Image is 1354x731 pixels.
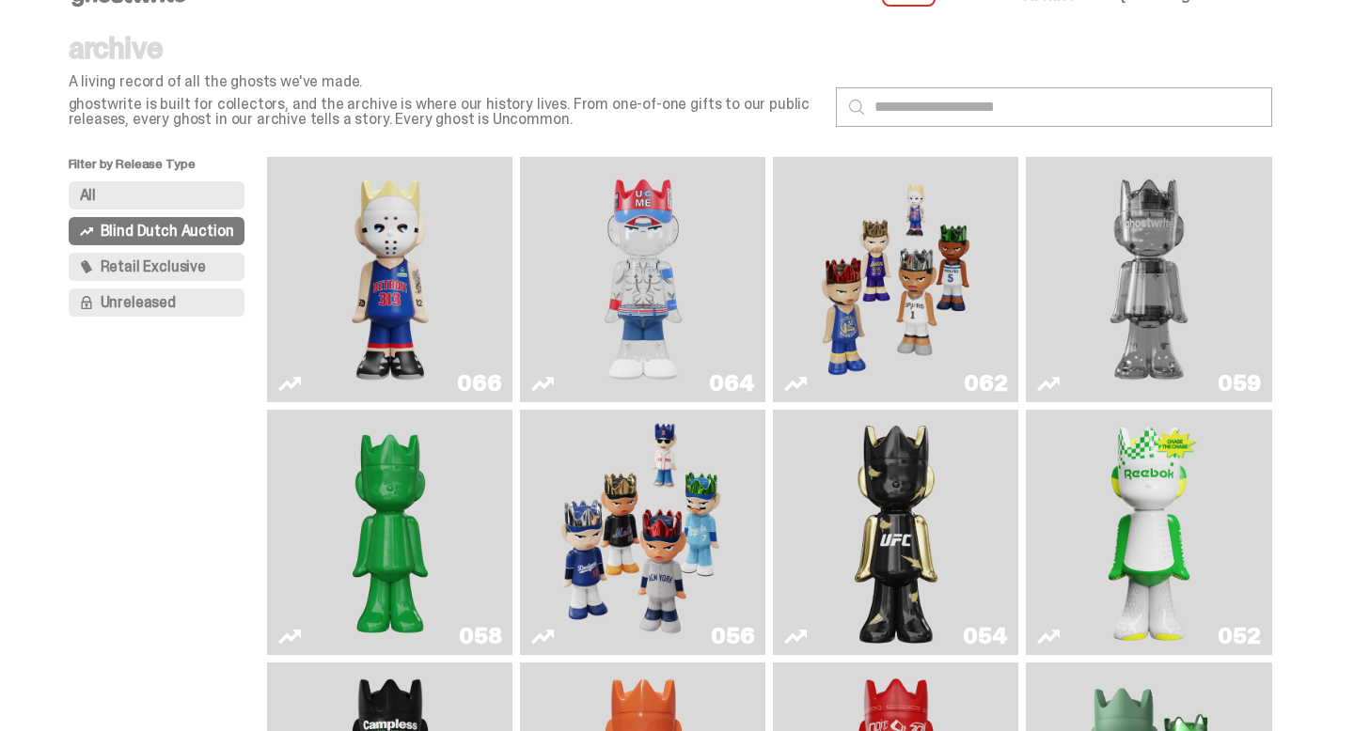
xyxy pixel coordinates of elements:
a: Game Face (2025) [531,417,754,647]
img: Schrödinger's ghost: Sunday Green [298,417,482,647]
div: 062 [964,372,1007,395]
div: 054 [963,625,1007,647]
img: Ruby [846,417,946,647]
img: Game Face (2025) [551,417,735,647]
span: All [80,188,97,203]
a: You Can't See Me [531,164,754,395]
span: Unreleased [101,295,176,310]
a: Game Face (2025) [784,164,1007,395]
a: Ruby [784,417,1007,647]
div: 058 [459,625,501,647]
button: Retail Exclusive [69,253,245,281]
div: 066 [457,372,501,395]
p: A living record of all the ghosts we've made. [69,74,821,89]
button: Unreleased [69,288,245,317]
img: Eminem [298,164,482,395]
div: 052 [1218,625,1260,647]
div: 064 [709,372,754,395]
a: Court Victory [1037,417,1260,647]
a: Two [1037,164,1260,395]
div: 056 [711,625,754,647]
img: Two [1057,164,1241,395]
p: ghostwrite is built for collectors, and the archive is where our history lives. From one-of-one g... [69,97,821,127]
button: Blind Dutch Auction [69,217,245,245]
a: Schrödinger's ghost: Sunday Green [278,417,501,647]
button: All [69,181,245,210]
span: Retail Exclusive [101,259,206,274]
a: Eminem [278,164,501,395]
img: Court Victory [1099,417,1199,647]
img: You Can't See Me [551,164,735,395]
p: archive [69,33,821,63]
span: Blind Dutch Auction [101,224,234,239]
p: Filter by Release Type [69,157,268,181]
img: Game Face (2025) [804,164,988,395]
div: 059 [1218,372,1260,395]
